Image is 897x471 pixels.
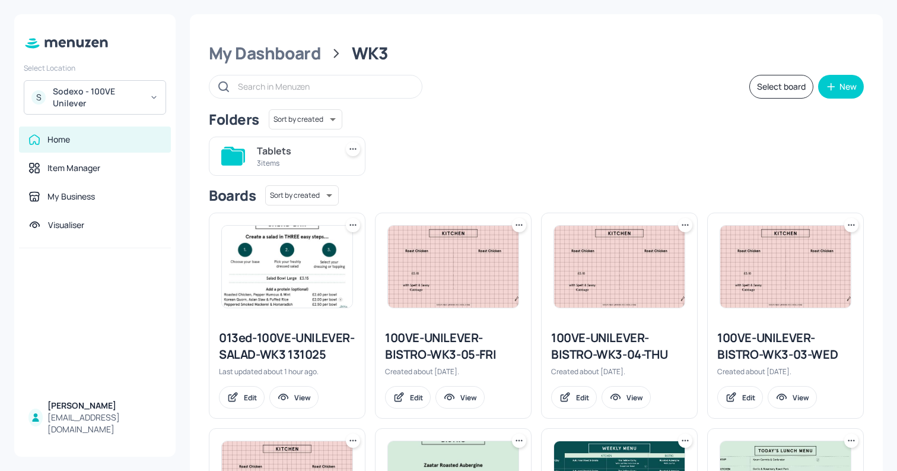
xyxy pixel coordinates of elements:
div: Edit [576,393,589,403]
div: View [626,393,643,403]
div: Item Manager [47,162,100,174]
div: Last updated about 1 hour ago. [219,366,355,377]
div: Sodexo - 100VE Unilever [53,86,142,109]
div: [EMAIL_ADDRESS][DOMAIN_NAME] [47,412,161,435]
div: Edit [410,393,423,403]
div: 100VE-UNILEVER-BISTRO-WK3-05-FRI [385,330,521,363]
img: 2025-08-30-1756546222576n0m0l4jn65j.jpeg [554,226,685,308]
div: Sort by created [265,184,339,207]
img: 2025-08-30-1756546222576n0m0l4jn65j.jpeg [720,226,851,308]
div: 013ed-100VE-UNILEVER-SALAD-WK3 131025 [219,330,355,363]
div: My Dashboard [209,43,321,64]
div: View [294,393,311,403]
div: Created about [DATE]. [717,366,854,377]
button: New [818,75,864,99]
div: View [460,393,477,403]
div: Folders [209,110,259,129]
button: Select board [749,75,813,99]
div: Edit [244,393,257,403]
div: Boards [209,186,256,205]
div: WK3 [352,43,389,64]
div: My Business [47,191,95,203]
div: 100VE-UNILEVER-BISTRO-WK3-03-WED [717,330,854,363]
div: Edit [742,393,755,403]
div: Visualiser [48,219,84,231]
input: Search in Menuzen [238,78,410,95]
div: 3 items [257,158,332,168]
div: S [31,90,46,105]
div: Created about [DATE]. [551,366,688,377]
div: 100VE-UNILEVER-BISTRO-WK3-04-THU [551,330,688,363]
div: [PERSON_NAME] [47,400,161,412]
div: Home [47,134,70,146]
div: Sort by created [269,108,342,131]
div: New [839,83,857,91]
img: 2025-08-30-1756546222576n0m0l4jn65j.jpeg [388,226,519,308]
div: Tablets [257,144,332,158]
div: Created about [DATE]. [385,366,521,377]
img: 2025-10-13-1760354739585mvm7medt6z.jpeg [222,226,352,308]
div: View [793,393,809,403]
div: Select Location [24,63,166,73]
